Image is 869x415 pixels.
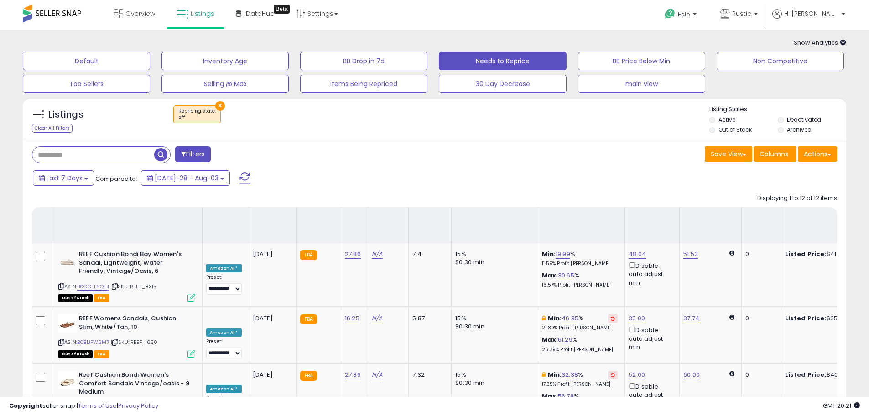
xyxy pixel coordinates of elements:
div: Disable auto adjust min [629,381,672,408]
div: $0.30 min [455,379,531,387]
i: Revert to store-level Min Markup [611,373,615,377]
strong: Copyright [9,401,42,410]
a: 52.00 [629,370,645,379]
a: 46.95 [562,314,578,323]
a: 60.00 [683,370,700,379]
b: REEF Cushion Bondi Bay Women's Sandal, Lightweight, Water Friendly, Vintage/Oasis, 6 [79,250,190,278]
span: Hi [PERSON_NAME] [784,9,839,18]
label: Active [718,116,735,123]
button: Needs to Reprice [439,52,566,70]
a: Help [657,1,706,30]
span: Last 7 Days [47,174,83,183]
i: Get Help [664,8,676,20]
img: 21ou4AiwbsL._SL40_.jpg [58,250,77,268]
div: Clear All Filters [32,124,73,133]
button: Items Being Repriced [300,75,427,93]
span: | SKU: REEF_1650 [111,338,158,346]
div: seller snap | | [9,402,158,410]
img: 31xj6wvgq9L._SL40_.jpg [58,314,77,333]
span: Rustic [732,9,751,18]
div: [DATE] [253,250,289,258]
button: 30 Day Decrease [439,75,566,93]
i: Revert to store-level Min Markup [611,316,615,321]
button: Top Sellers [23,75,150,93]
img: 31wx3WTmOwL._SL40_.jpg [58,371,77,389]
div: Preset: [206,274,242,295]
button: × [215,101,225,111]
a: 61.29 [558,335,572,344]
small: FBA [300,314,317,324]
span: | SKU: REEF_8315 [110,283,157,290]
b: Min: [548,314,562,323]
span: Compared to: [95,174,137,183]
span: All listings that are currently out of stock and unavailable for purchase on Amazon [58,294,93,302]
button: Selling @ Max [161,75,289,93]
span: All listings that are currently out of stock and unavailable for purchase on Amazon [58,350,93,358]
div: 15% [455,314,531,323]
button: [DATE]-28 - Aug-03 [141,170,230,186]
span: FBA [94,294,109,302]
a: 51.53 [683,250,698,259]
label: Archived [787,126,812,133]
b: Listed Price: [785,314,827,323]
small: FBA [300,250,317,260]
a: 32.38 [562,370,578,379]
div: [DATE] [253,314,289,323]
a: N/A [372,250,383,259]
div: $40.00 [785,371,861,379]
div: % [542,371,618,388]
p: 21.80% Profit [PERSON_NAME] [542,325,618,331]
div: 7.32 [412,371,444,379]
div: 0 [745,250,774,258]
button: Default [23,52,150,70]
i: Calculated using Dynamic Max Price. [729,371,734,377]
a: Terms of Use [78,401,117,410]
a: 30.65 [558,271,574,280]
a: 27.86 [345,370,361,379]
div: 15% [455,371,531,379]
b: Max: [542,271,558,280]
span: Help [678,10,690,18]
div: Amazon AI * [206,385,242,393]
i: This overrides the store level min markup for this listing [542,372,546,378]
a: 35.00 [629,314,645,323]
div: $41.00 [785,250,861,258]
p: Listing States: [709,105,846,114]
div: Tooltip anchor [274,5,290,14]
span: [DATE]-28 - Aug-03 [155,174,219,183]
a: 16.25 [345,314,359,323]
a: N/A [372,370,383,379]
div: ASIN: [58,314,195,357]
div: 5.87 [412,314,444,323]
button: Filters [175,146,211,162]
h5: Listings [48,108,83,121]
button: Last 7 Days [33,170,94,186]
a: B0B1JPW6M7 [77,338,109,346]
div: 7.4 [412,250,444,258]
span: Overview [125,9,155,18]
span: Repricing state : [178,108,216,121]
button: Inventory Age [161,52,289,70]
a: 19.99 [556,250,570,259]
span: Listings [191,9,214,18]
button: Columns [754,146,796,162]
b: Min: [548,370,562,379]
span: FBA [94,350,109,358]
div: $0.30 min [455,258,531,266]
div: 0 [745,371,774,379]
div: 15% [455,250,531,258]
button: Non Competitive [717,52,844,70]
span: Show Analytics [794,38,846,47]
a: 37.74 [683,314,699,323]
div: Preset: [206,338,242,359]
a: N/A [372,314,383,323]
div: [DATE] [253,371,289,379]
div: % [542,336,618,353]
div: % [542,250,618,267]
i: This overrides the store level min markup for this listing [542,315,546,321]
div: $0.30 min [455,323,531,331]
b: Reef Cushion Bondi Women's Comfort Sandals Vintage/oasis - 9 Medium [79,371,190,399]
b: REEF Womens Sandals, Cushion Slim, White/Tan, 10 [79,314,190,333]
div: off [178,114,216,121]
b: Max: [542,335,558,344]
